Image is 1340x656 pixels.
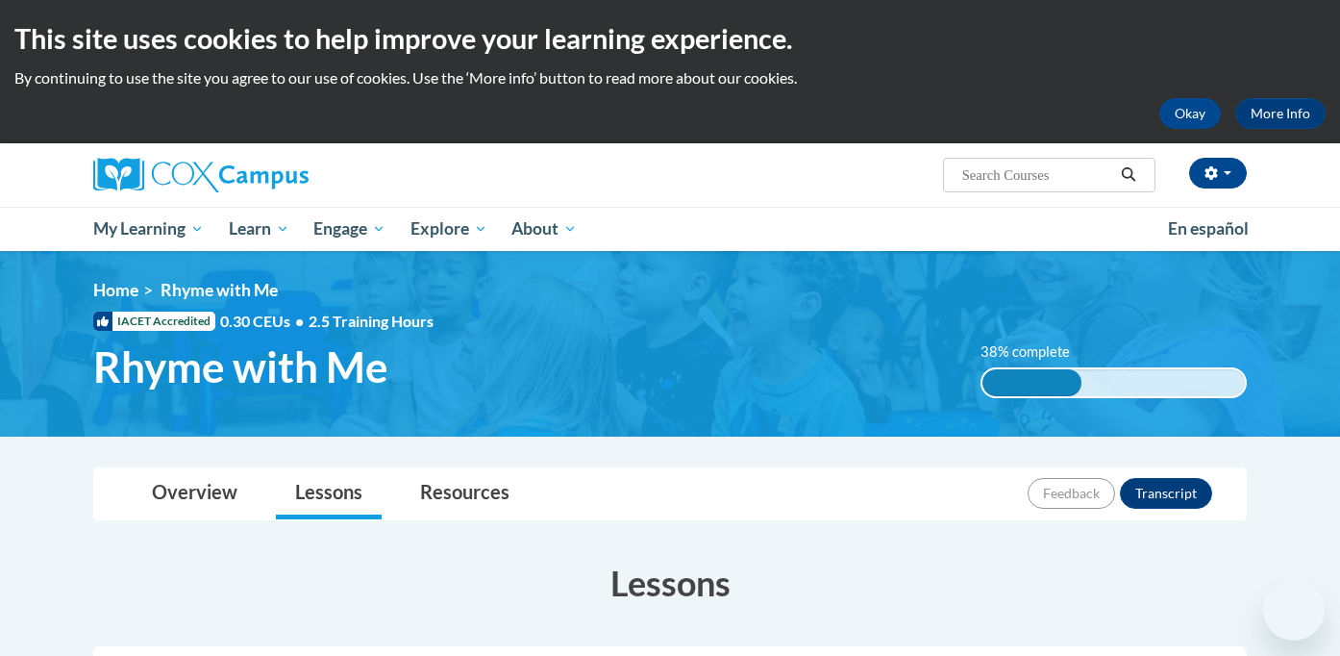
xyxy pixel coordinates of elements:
[295,312,304,330] span: •
[980,341,1091,363] label: 38% complete
[93,217,204,240] span: My Learning
[93,280,138,300] a: Home
[301,207,398,251] a: Engage
[1159,98,1221,129] button: Okay
[93,559,1247,607] h3: Lessons
[309,312,434,330] span: 2.5 Training Hours
[276,468,382,519] a: Lessons
[1114,164,1143,187] button: Search
[500,207,590,251] a: About
[64,207,1276,251] div: Main menu
[401,468,529,519] a: Resources
[1189,158,1247,189] button: Account Settings
[81,207,216,251] a: My Learning
[511,217,577,240] span: About
[14,19,1326,58] h2: This site uses cookies to help improve your learning experience.
[960,164,1114,187] input: Search Courses
[1235,98,1326,129] a: More Info
[216,207,302,251] a: Learn
[14,67,1326,88] p: By continuing to use the site you agree to our use of cookies. Use the ‘More info’ button to read...
[1120,478,1212,509] button: Transcript
[161,280,278,300] span: Rhyme with Me
[1263,579,1325,641] iframe: Button to launch messaging window
[410,217,487,240] span: Explore
[1028,478,1115,509] button: Feedback
[93,312,215,331] span: IACET Accredited
[313,217,385,240] span: Engage
[1168,218,1249,239] span: En español
[133,468,257,519] a: Overview
[93,158,309,192] img: Cox Campus
[220,311,309,332] span: 0.30 CEUs
[93,158,459,192] a: Cox Campus
[398,207,500,251] a: Explore
[982,369,1082,396] div: 38% complete
[1155,209,1261,249] a: En español
[93,341,388,392] span: Rhyme with Me
[229,217,289,240] span: Learn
